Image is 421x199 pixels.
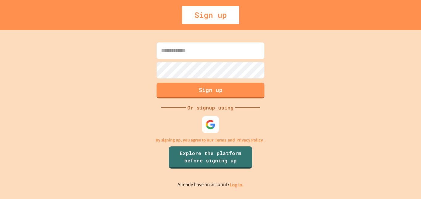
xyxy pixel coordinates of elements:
[215,137,226,143] a: Terms
[169,146,252,169] a: Explore the platform before signing up
[230,181,244,188] a: Log in.
[186,104,235,111] div: Or signup using
[157,83,264,98] button: Sign up
[236,137,263,143] a: Privacy Policy
[156,137,266,143] p: By signing up, you agree to our and .
[206,119,216,129] img: google-icon.svg
[178,181,244,189] p: Already have an account?
[182,6,239,24] div: Sign up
